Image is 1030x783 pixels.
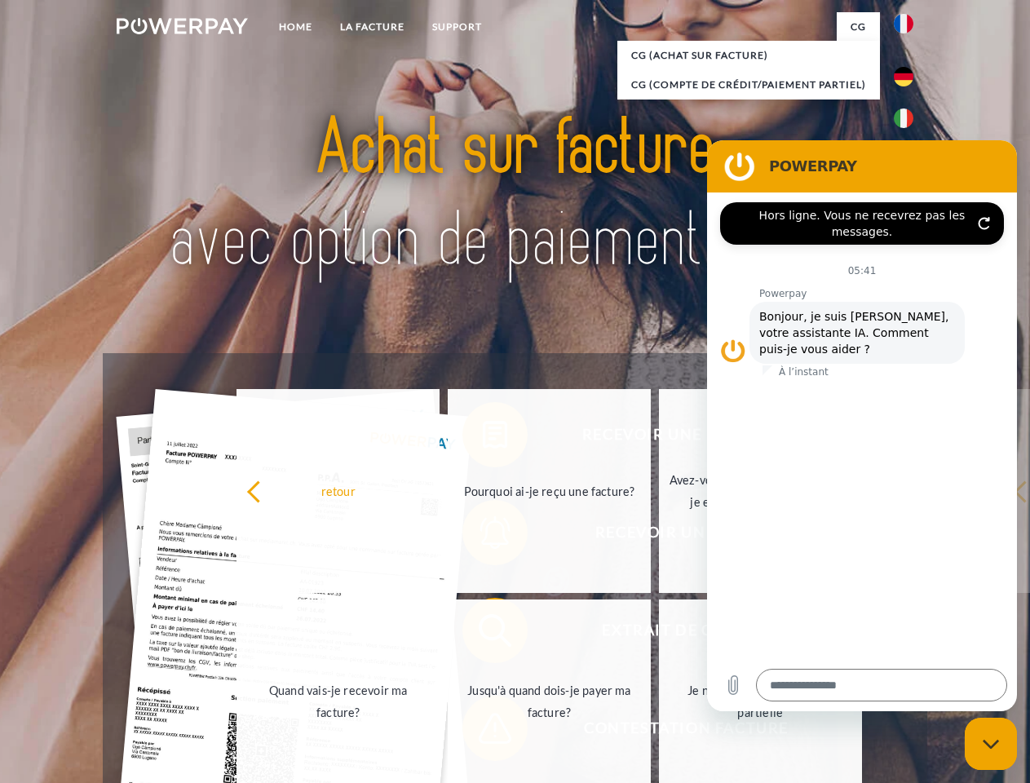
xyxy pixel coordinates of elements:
a: LA FACTURE [326,12,418,42]
a: Home [265,12,326,42]
div: Jusqu'à quand dois-je payer ma facture? [458,679,641,723]
div: Avez-vous reçu mes paiements, ai-je encore un solde ouvert? [669,469,852,513]
div: Pourquoi ai-je reçu une facture? [458,480,641,502]
img: fr [894,14,913,33]
iframe: Bouton de lancement de la fenêtre de messagerie, conversation en cours [965,718,1017,770]
a: CG [837,12,880,42]
a: CG (Compte de crédit/paiement partiel) [617,70,880,100]
a: Avez-vous reçu mes paiements, ai-je encore un solde ouvert? [659,389,862,593]
div: Je n'ai reçu qu'une livraison partielle [669,679,852,723]
img: title-powerpay_fr.svg [156,78,874,312]
img: it [894,108,913,128]
div: Quand vais-je recevoir ma facture? [246,679,430,723]
iframe: Fenêtre de messagerie [707,140,1017,711]
div: retour [246,480,430,502]
a: CG (achat sur facture) [617,41,880,70]
img: logo-powerpay-white.svg [117,18,248,34]
a: Support [418,12,496,42]
img: de [894,67,913,86]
